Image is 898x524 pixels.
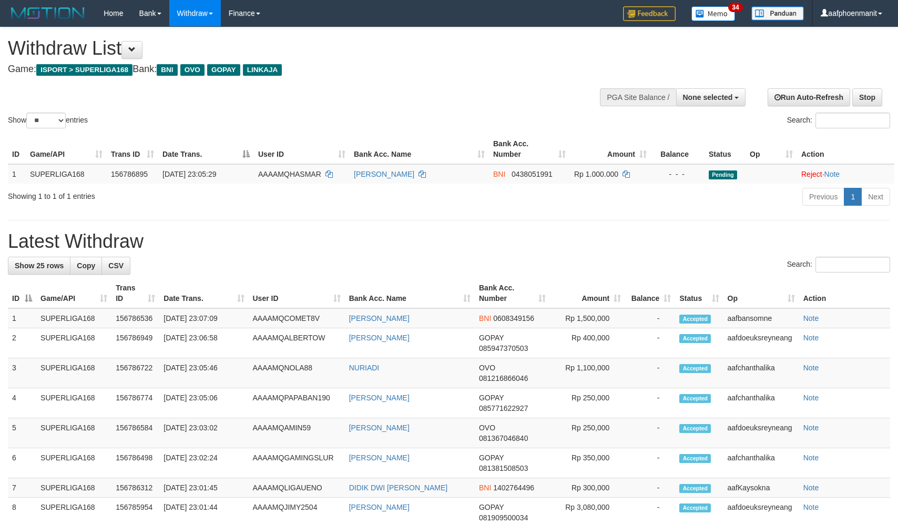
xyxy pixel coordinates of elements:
[651,134,705,164] th: Balance
[479,434,528,442] span: Copy 081367046840 to clipboard
[625,448,675,478] td: -
[8,164,26,184] td: 1
[803,314,819,323] a: Note
[8,187,366,201] div: Showing 1 to 1 of 1 entries
[354,170,414,178] a: [PERSON_NAME]
[852,88,882,106] a: Stop
[158,134,254,164] th: Date Trans.: activate to sort column descending
[111,388,159,418] td: 156786774
[723,278,799,308] th: Op: activate to sort column ascending
[345,278,475,308] th: Bank Acc. Name: activate to sort column ascending
[8,113,88,128] label: Show entries
[159,308,248,328] td: [DATE] 23:07:09
[350,134,489,164] th: Bank Acc. Name: activate to sort column ascending
[861,188,890,206] a: Next
[803,424,819,432] a: Note
[683,93,733,102] span: None selected
[159,418,248,448] td: [DATE] 23:03:02
[26,164,107,184] td: SUPERLIGA168
[787,113,890,128] label: Search:
[8,38,588,59] h1: Withdraw List
[258,170,321,178] span: AAAAMQHASMAR
[77,261,95,270] span: Copy
[493,314,534,323] span: Copy 0608349156 to clipboard
[479,513,528,522] span: Copy 081909500034 to clipboard
[249,478,345,498] td: AAAAMQLIGAUENO
[512,170,553,178] span: Copy 0438051991 to clipboard
[8,478,36,498] td: 7
[36,328,111,358] td: SUPERLIGA168
[249,358,345,388] td: AAAAMQNOLA88
[493,483,534,492] span: Copy 1402764496 to clipboard
[679,334,711,343] span: Accepted
[728,3,742,12] span: 34
[675,278,723,308] th: Status: activate to sort column ascending
[723,308,799,328] td: aafbansomne
[254,134,350,164] th: User ID: activate to sort column ascending
[550,418,625,448] td: Rp 250,000
[349,454,410,462] a: [PERSON_NAME]
[8,5,88,21] img: MOTION_logo.png
[479,334,504,342] span: GOPAY
[799,278,890,308] th: Action
[803,334,819,342] a: Note
[570,134,651,164] th: Amount: activate to sort column ascending
[751,6,804,21] img: panduan.png
[723,358,799,388] td: aafchanthalika
[8,278,36,308] th: ID: activate to sort column descending
[479,424,495,432] span: OVO
[679,394,711,403] span: Accepted
[249,388,345,418] td: AAAAMQPAPABAN190
[824,170,840,178] a: Note
[625,388,675,418] td: -
[159,278,248,308] th: Date Trans.: activate to sort column ascending
[159,328,248,358] td: [DATE] 23:06:58
[349,364,380,372] a: NURIADI
[180,64,205,76] span: OVO
[349,503,410,511] a: [PERSON_NAME]
[768,88,850,106] a: Run Auto-Refresh
[8,231,890,252] h1: Latest Withdraw
[159,388,248,418] td: [DATE] 23:05:06
[349,334,410,342] a: [PERSON_NAME]
[249,278,345,308] th: User ID: activate to sort column ascending
[723,478,799,498] td: aafKaysokna
[349,394,410,402] a: [PERSON_NAME]
[36,278,111,308] th: Game/API: activate to sort column ascending
[159,358,248,388] td: [DATE] 23:05:46
[479,344,528,352] span: Copy 085947370503 to clipboard
[550,448,625,478] td: Rp 350,000
[676,88,746,106] button: None selected
[625,478,675,498] td: -
[625,308,675,328] td: -
[36,64,132,76] span: ISPORT > SUPERLIGA168
[844,188,862,206] a: 1
[111,418,159,448] td: 156786584
[723,328,799,358] td: aafdoeuksreyneang
[111,278,159,308] th: Trans ID: activate to sort column ascending
[679,503,711,512] span: Accepted
[550,328,625,358] td: Rp 400,000
[550,388,625,418] td: Rp 250,000
[803,454,819,462] a: Note
[705,134,746,164] th: Status
[625,278,675,308] th: Balance: activate to sort column ascending
[111,328,159,358] td: 156786949
[157,64,177,76] span: BNI
[26,134,107,164] th: Game/API: activate to sort column ascending
[625,358,675,388] td: -
[550,358,625,388] td: Rp 1,100,000
[679,315,711,324] span: Accepted
[479,364,495,372] span: OVO
[787,257,890,273] label: Search:
[679,454,711,463] span: Accepted
[802,188,844,206] a: Previous
[207,64,240,76] span: GOPAY
[8,328,36,358] td: 2
[8,418,36,448] td: 5
[801,170,822,178] a: Reject
[101,257,130,275] a: CSV
[479,483,491,492] span: BNI
[70,257,102,275] a: Copy
[550,278,625,308] th: Amount: activate to sort column ascending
